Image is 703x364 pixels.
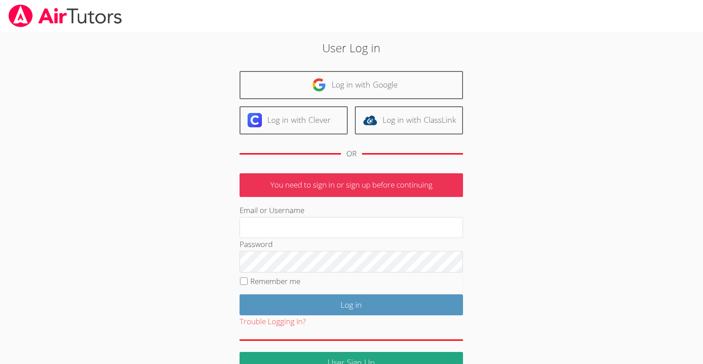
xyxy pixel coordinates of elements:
img: clever-logo-6eab21bc6e7a338710f1a6ff85c0baf02591cd810cc4098c63d3a4b26e2feb20.svg [248,113,262,127]
img: google-logo-50288ca7cdecda66e5e0955fdab243c47b7ad437acaf1139b6f446037453330a.svg [312,78,326,92]
a: Log in with Clever [240,106,348,134]
img: airtutors_banner-c4298cdbf04f3fff15de1276eac7730deb9818008684d7c2e4769d2f7ddbe033.png [8,4,123,27]
label: Remember me [250,276,300,286]
a: Log in with ClassLink [355,106,463,134]
label: Email or Username [240,205,304,215]
img: classlink-logo-d6bb404cc1216ec64c9a2012d9dc4662098be43eaf13dc465df04b49fa7ab582.svg [363,113,377,127]
input: Log in [240,294,463,315]
label: Password [240,239,273,249]
p: You need to sign in or sign up before continuing [240,173,463,197]
div: OR [346,147,357,160]
a: Log in with Google [240,71,463,99]
h2: User Log in [162,39,541,56]
button: Trouble Logging In? [240,315,306,328]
